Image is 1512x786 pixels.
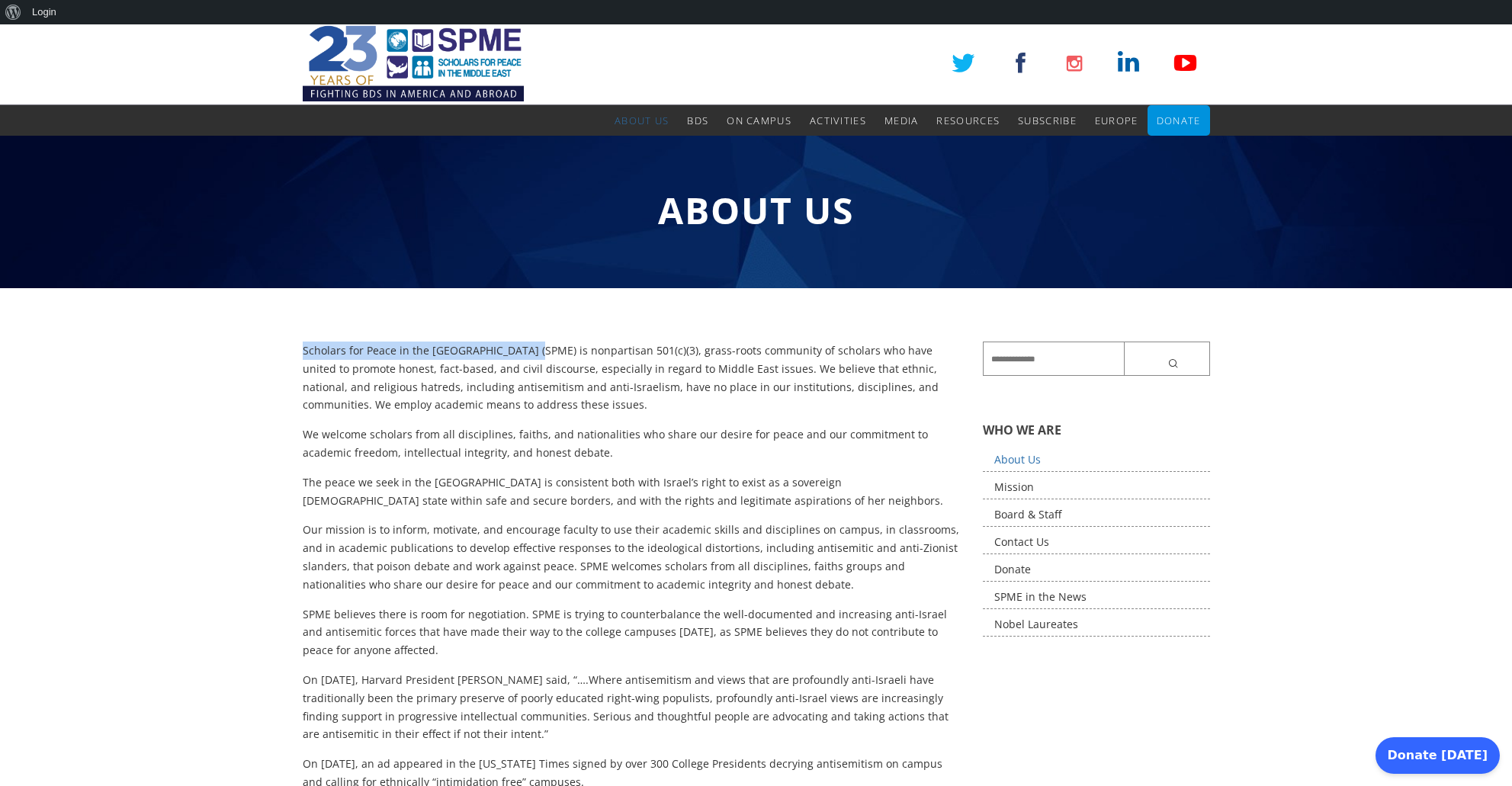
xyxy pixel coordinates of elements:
a: SPME in the News [983,585,1210,609]
a: On Campus [727,105,791,136]
a: About Us [615,105,669,136]
a: Nobel Laureates [983,613,1210,637]
a: About Us [983,448,1210,472]
span: Subscribe [1018,114,1077,127]
p: On [DATE], Harvard President [PERSON_NAME] said, “….Where antisemitism and views that are profoun... [303,671,961,743]
img: SPME [303,21,524,105]
span: On Campus [727,114,791,127]
a: BDS [687,105,708,136]
a: Mission [983,476,1210,499]
span: Europe [1095,114,1138,127]
span: Activities [810,114,866,127]
p: The peace we seek in the [GEOGRAPHIC_DATA] is consistent both with Israel’s right to exist as a s... [303,473,961,510]
span: Resources [936,114,1000,127]
p: Our mission is to inform, motivate, and encourage faculty to use their academic skills and discip... [303,521,961,593]
p: We welcome scholars from all disciplines, faiths, and nationalities who share our desire for peac... [303,425,961,462]
p: SPME believes there is room for negotiation. SPME is trying to counterbalance the well-documented... [303,605,961,659]
h5: WHO WE ARE [983,422,1210,438]
a: Subscribe [1018,105,1077,136]
a: Resources [936,105,1000,136]
a: Media [884,105,919,136]
a: Donate [1157,105,1201,136]
span: BDS [687,114,708,127]
a: Contact Us [983,531,1210,554]
p: Scholars for Peace in the [GEOGRAPHIC_DATA] (SPME) is nonpartisan 501(c)(3), grass-roots communit... [303,342,961,414]
a: Activities [810,105,866,136]
a: Europe [1095,105,1138,136]
span: About Us [615,114,669,127]
span: About Us [658,185,854,235]
a: Board & Staff [983,503,1210,527]
span: Media [884,114,919,127]
span: Donate [1157,114,1201,127]
a: Donate [983,558,1210,582]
